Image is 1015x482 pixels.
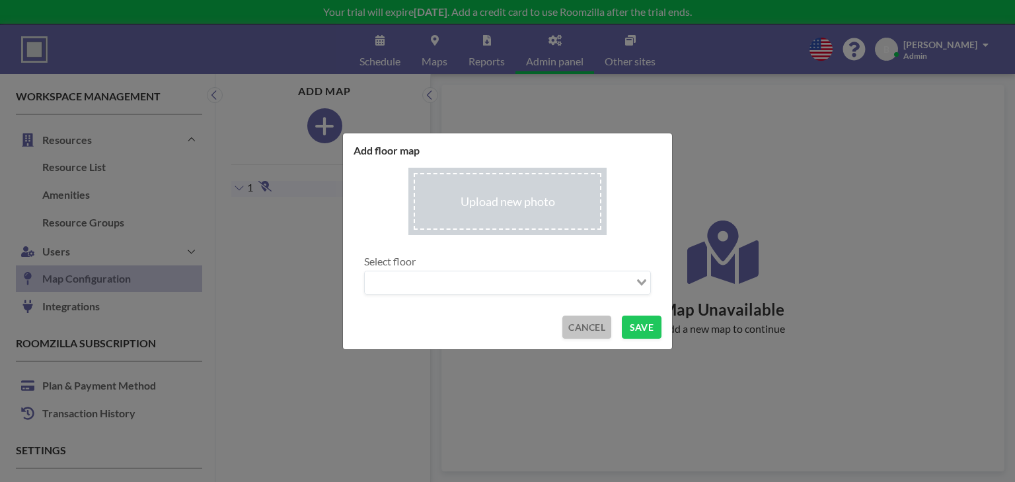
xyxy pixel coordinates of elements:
input: Search for option [366,274,634,291]
label: Select floor [364,255,416,268]
div: Search for option [365,271,650,294]
button: SAVE [622,316,661,339]
button: CANCEL [562,316,611,339]
h4: Add floor map [354,144,661,157]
